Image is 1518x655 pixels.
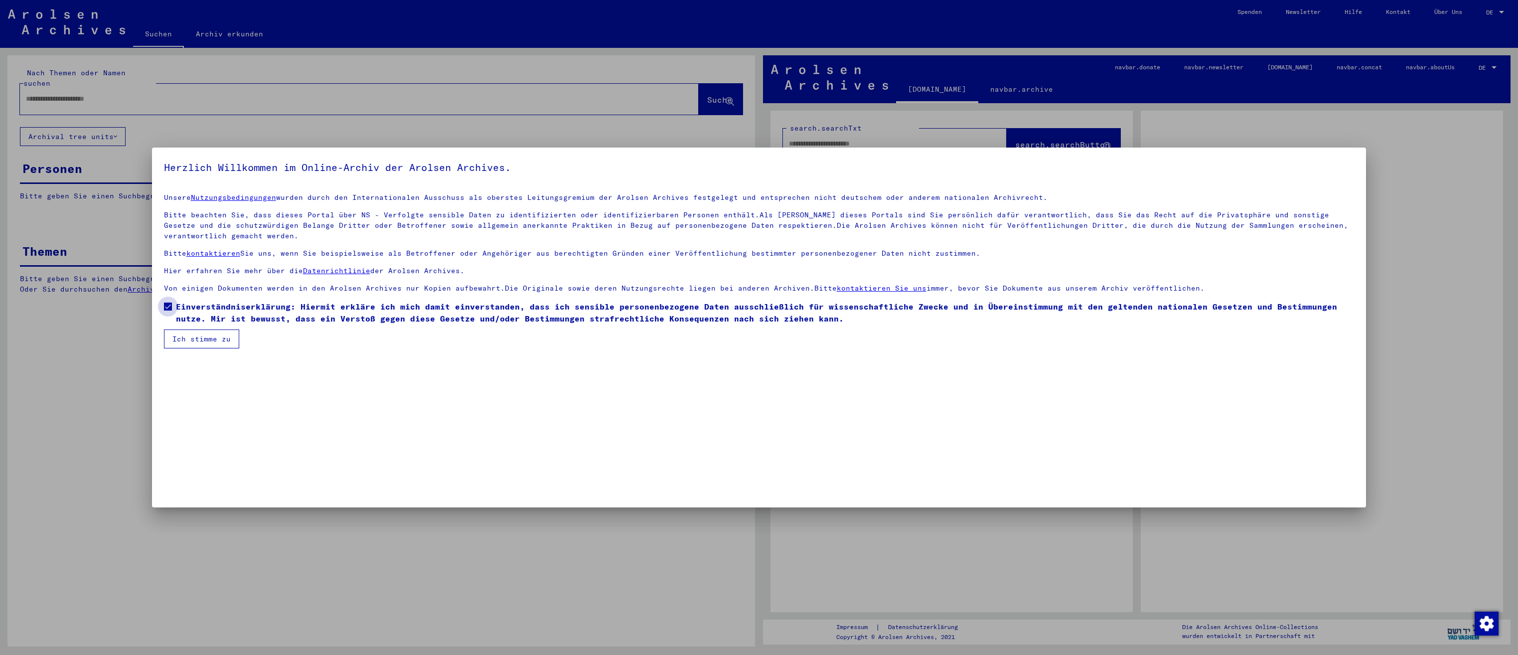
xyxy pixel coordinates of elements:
[164,248,1355,259] p: Bitte Sie uns, wenn Sie beispielsweise als Betroffener oder Angehöriger aus berechtigten Gründen ...
[1475,612,1499,636] img: Zustimmung ändern
[1474,611,1498,635] div: Zustimmung ändern
[164,266,1355,276] p: Hier erfahren Sie mehr über die der Arolsen Archives.
[164,329,239,348] button: Ich stimme zu
[164,283,1355,294] p: Von einigen Dokumenten werden in den Arolsen Archives nur Kopien aufbewahrt.Die Originale sowie d...
[303,266,370,275] a: Datenrichtlinie
[176,301,1355,325] span: Einverständniserklärung: Hiermit erkläre ich mich damit einverstanden, dass ich sensible personen...
[164,210,1355,241] p: Bitte beachten Sie, dass dieses Portal über NS - Verfolgte sensible Daten zu identifizierten oder...
[837,284,926,293] a: kontaktieren Sie uns
[191,193,276,202] a: Nutzungsbedingungen
[186,249,240,258] a: kontaktieren
[164,160,1355,175] h5: Herzlich Willkommen im Online-Archiv der Arolsen Archives.
[164,192,1355,203] p: Unsere wurden durch den Internationalen Ausschuss als oberstes Leitungsgremium der Arolsen Archiv...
